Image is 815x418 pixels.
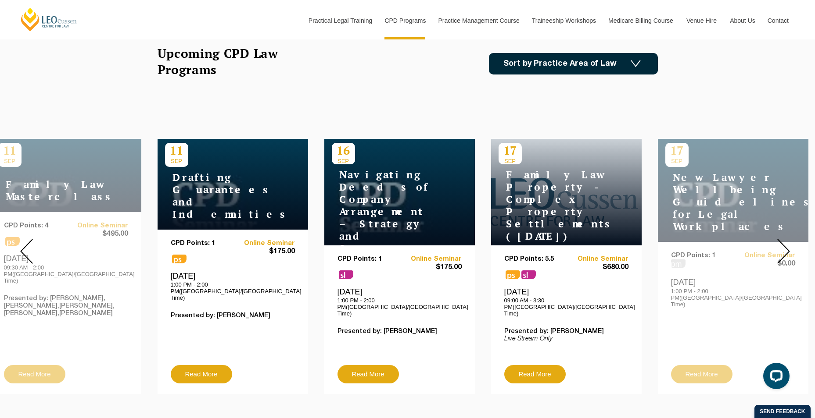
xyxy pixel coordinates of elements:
a: [PERSON_NAME] Centre for Law [20,7,78,32]
p: 1:00 PM - 2:00 PM([GEOGRAPHIC_DATA]/[GEOGRAPHIC_DATA] Time) [171,281,295,301]
img: Next [777,239,790,264]
a: Sort by Practice Area of Law [489,53,658,74]
a: Read More [171,365,232,383]
a: Practical Legal Training [302,2,378,39]
h4: Navigating Deeds of Company Arrangement – Strategy and Structure [332,169,442,255]
p: CPD Points: 5.5 [504,255,567,263]
a: Online Seminar [566,255,628,263]
p: 1:00 PM - 2:00 PM([GEOGRAPHIC_DATA]/[GEOGRAPHIC_DATA] Time) [337,297,462,317]
span: SEP [499,158,522,164]
div: [DATE] [504,287,628,317]
p: CPD Points: 1 [171,240,233,247]
p: Presented by: [PERSON_NAME] [504,328,628,335]
p: CPD Points: 1 [337,255,400,263]
img: Icon [631,60,641,67]
iframe: LiveChat chat widget [756,359,793,396]
span: ps [506,270,520,279]
a: Traineeship Workshops [525,2,602,39]
span: $680.00 [566,263,628,272]
span: $175.00 [233,247,295,256]
a: Medicare Billing Course [602,2,680,39]
a: Online Seminar [399,255,462,263]
p: Presented by: [PERSON_NAME] [171,312,295,319]
a: Contact [761,2,795,39]
a: Venue Hire [680,2,723,39]
p: 09:00 AM - 3:30 PM([GEOGRAPHIC_DATA]/[GEOGRAPHIC_DATA] Time) [504,297,628,317]
span: $175.00 [399,263,462,272]
p: Presented by: [PERSON_NAME] [337,328,462,335]
h4: Family Law Property - Complex Property Settlements ([DATE]) [499,169,608,242]
span: sl [521,270,536,279]
div: [DATE] [337,287,462,317]
a: Read More [337,365,399,383]
p: 16 [332,143,355,158]
a: CPD Programs [378,2,431,39]
span: ps [172,255,187,263]
span: sl [339,270,353,279]
a: Practice Management Course [432,2,525,39]
span: SEP [332,158,355,164]
div: [DATE] [171,271,295,301]
a: About Us [723,2,761,39]
a: Read More [504,365,566,383]
p: 11 [165,143,188,158]
a: Online Seminar [233,240,295,247]
p: 17 [499,143,522,158]
span: SEP [165,158,188,164]
p: Live Stream Only [504,335,628,343]
img: Prev [20,239,33,264]
h4: Drafting Guarantees and Indemnities [165,171,275,220]
h2: Upcoming CPD Law Programs [158,45,300,78]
